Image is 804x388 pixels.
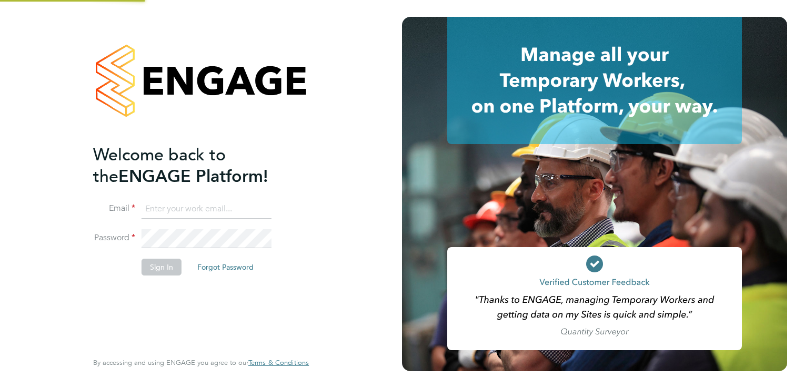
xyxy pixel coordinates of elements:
[93,232,135,243] label: Password
[189,259,262,275] button: Forgot Password
[248,359,309,367] a: Terms & Conditions
[142,200,272,219] input: Enter your work email...
[93,144,298,187] h2: ENGAGE Platform!
[93,358,309,367] span: By accessing and using ENGAGE you agree to our
[93,145,226,187] span: Welcome back to the
[93,203,135,214] label: Email
[142,259,182,275] button: Sign In
[248,358,309,367] span: Terms & Conditions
